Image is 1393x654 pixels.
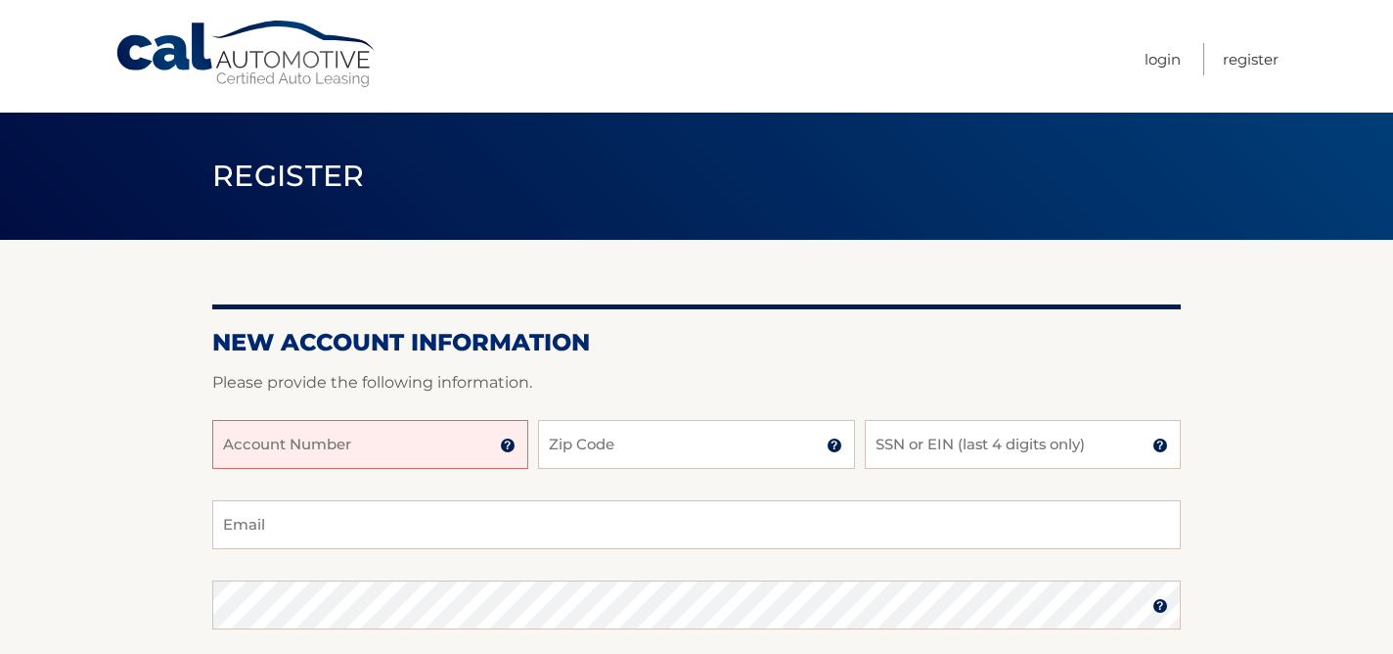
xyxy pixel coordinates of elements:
[212,369,1181,397] p: Please provide the following information.
[1223,43,1279,75] a: Register
[212,420,528,469] input: Account Number
[1152,598,1168,614] img: tooltip.svg
[538,420,854,469] input: Zip Code
[1145,43,1181,75] a: Login
[827,438,842,453] img: tooltip.svg
[212,158,365,194] span: Register
[212,328,1181,357] h2: New Account Information
[865,420,1181,469] input: SSN or EIN (last 4 digits only)
[212,500,1181,549] input: Email
[114,20,379,89] a: Cal Automotive
[500,438,516,453] img: tooltip.svg
[1152,438,1168,453] img: tooltip.svg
